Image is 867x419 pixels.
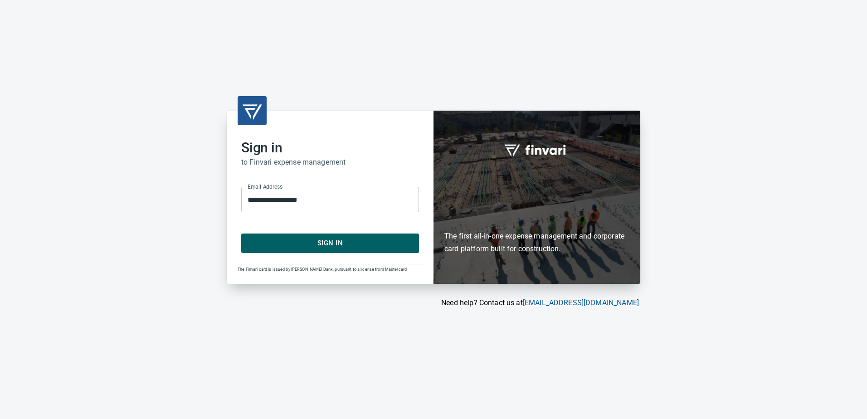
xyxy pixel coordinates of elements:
span: Sign In [251,237,409,249]
h2: Sign in [241,140,419,156]
span: The Finvari card is issued by [PERSON_NAME] Bank, pursuant to a license from Mastercard [238,267,407,272]
h6: to Finvari expense management [241,156,419,169]
div: Finvari [433,111,640,283]
a: [EMAIL_ADDRESS][DOMAIN_NAME] [523,298,639,307]
img: fullword_logo_white.png [503,139,571,160]
p: Need help? Contact us at [227,297,639,308]
h6: The first all-in-one expense management and corporate card platform built for construction. [444,177,629,255]
button: Sign In [241,234,419,253]
img: transparent_logo.png [241,100,263,122]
